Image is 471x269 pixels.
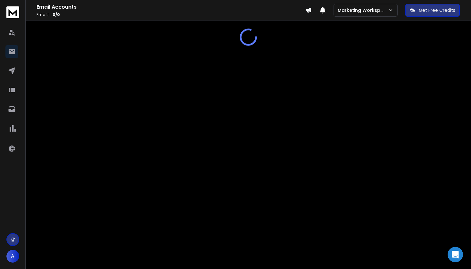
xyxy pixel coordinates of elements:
[419,7,455,13] p: Get Free Credits
[53,12,60,17] span: 0 / 0
[37,12,305,17] p: Emails :
[405,4,460,17] button: Get Free Credits
[6,250,19,263] button: A
[6,6,19,18] img: logo
[37,3,305,11] h1: Email Accounts
[448,247,463,262] div: Open Intercom Messenger
[338,7,388,13] p: Marketing Workspace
